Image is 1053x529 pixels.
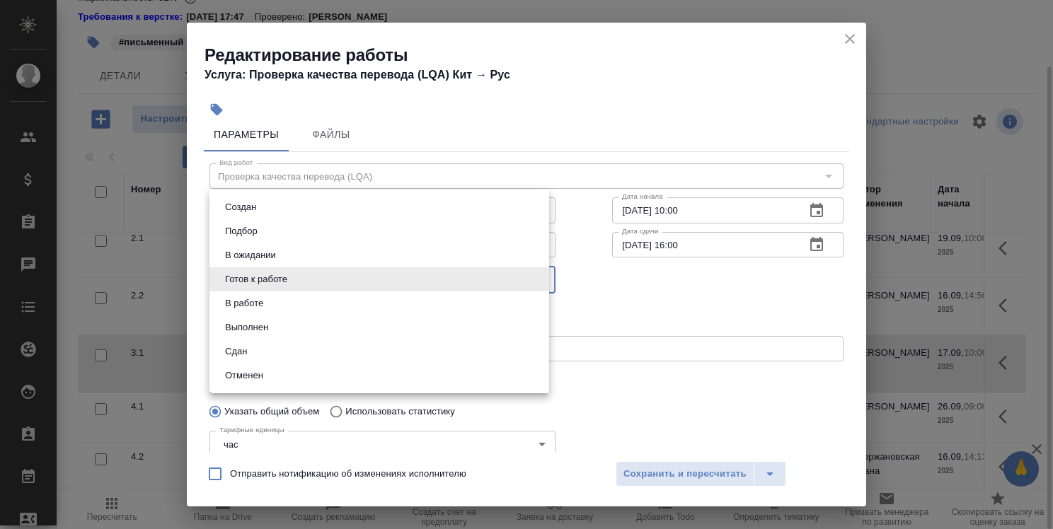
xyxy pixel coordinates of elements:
button: В работе [221,296,267,311]
button: Сдан [221,344,251,359]
button: Подбор [221,223,262,239]
button: Создан [221,199,260,215]
button: Выполнен [221,320,272,335]
button: Отменен [221,368,267,383]
button: В ожидании [221,248,280,263]
button: Готов к работе [221,272,292,287]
